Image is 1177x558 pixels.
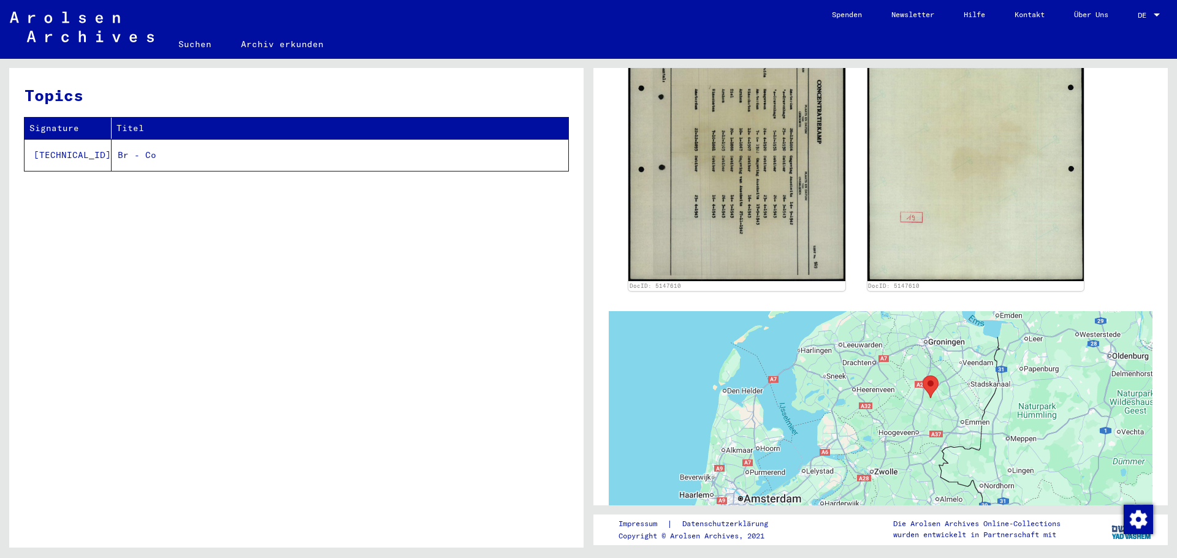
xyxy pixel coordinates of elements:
img: yv_logo.png [1109,514,1155,545]
a: DocID: 5147610 [868,282,920,289]
p: Die Arolsen Archives Online-Collections [893,518,1061,529]
a: Impressum [619,518,667,530]
a: DocID: 5147610 [630,282,681,289]
img: Arolsen_neg.svg [10,12,154,42]
h3: Topics [25,83,568,107]
th: Signature [25,118,112,139]
div: Westerbork Assembly and Transit Camp [923,375,939,398]
span: DE [1138,11,1151,20]
a: Archiv erkunden [226,29,338,59]
a: Suchen [164,29,226,59]
img: Zustimmung ändern [1124,505,1153,534]
a: Datenschutzerklärung [672,518,783,530]
td: Br - Co [112,139,568,171]
div: | [619,518,783,530]
td: [TECHNICAL_ID] [25,139,112,171]
p: Copyright © Arolsen Archives, 2021 [619,530,783,541]
p: wurden entwickelt in Partnerschaft mit [893,529,1061,540]
div: Zustimmung ändern [1123,504,1152,533]
th: Titel [112,118,568,139]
